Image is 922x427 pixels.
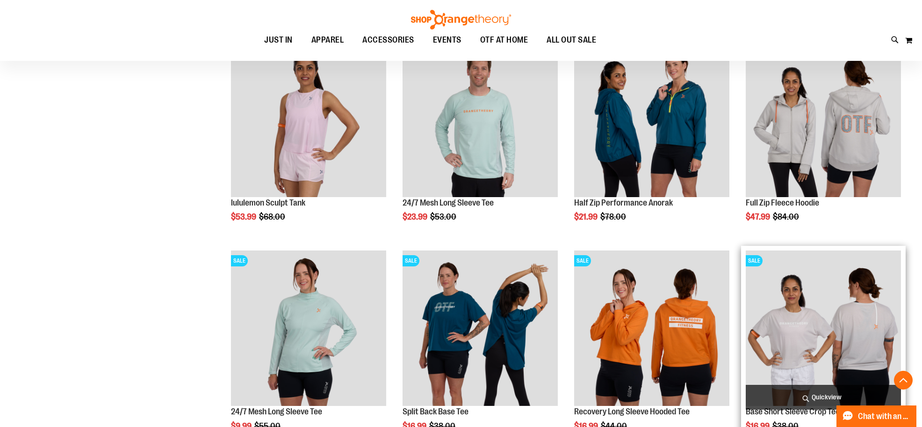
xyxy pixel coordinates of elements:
span: OTF AT HOME [480,29,528,51]
a: Main Image of Base Short Sleeve Crop TeeSALE [746,250,901,407]
span: SALE [574,255,591,266]
img: Half Zip Performance Anorak [574,41,729,197]
span: $84.00 [773,212,800,221]
div: product [398,37,562,245]
span: SALE [403,255,419,266]
span: SALE [746,255,763,266]
a: Full Zip Fleece Hoodie [746,198,819,207]
a: Half Zip Performance AnorakSALE [574,41,729,198]
button: Back To Top [894,371,913,390]
span: ALL OUT SALE [547,29,596,51]
a: Split Back Base TeeSALE [403,250,558,407]
span: $47.99 [746,212,771,221]
img: Main Image of 1538347 [231,41,386,197]
span: SALE [231,255,248,266]
button: Chat with an Expert [836,405,917,427]
img: 24/7 Mesh Long Sleeve Tee [231,250,386,406]
img: Main Image of Base Short Sleeve Crop Tee [746,250,901,406]
a: 24/7 Mesh Long Sleeve Tee [231,407,322,416]
span: $53.00 [430,212,458,221]
span: JUST IN [264,29,293,51]
span: $78.00 [600,212,627,221]
span: $53.99 [231,212,258,221]
a: Main Image of 1538347SALE [231,41,386,198]
a: Quickview [746,385,901,410]
span: $23.99 [403,212,429,221]
a: Main Image of Recovery Long Sleeve Hooded TeeSALE [574,250,729,407]
div: product [569,37,734,245]
span: $21.99 [574,212,599,221]
div: product [226,37,391,245]
a: lululemon Sculpt Tank [231,198,305,207]
img: Split Back Base Tee [403,250,558,406]
a: Main Image of 1457095SALE [403,41,558,198]
span: EVENTS [433,29,461,51]
span: Chat with an Expert [858,412,911,421]
a: 24/7 Mesh Long Sleeve TeeSALE [231,250,386,407]
img: Main Image of Recovery Long Sleeve Hooded Tee [574,250,729,406]
span: APPAREL [311,29,344,51]
a: Split Back Base Tee [403,407,468,416]
a: Half Zip Performance Anorak [574,198,673,207]
a: Main Image of 1457091SALE [746,41,901,198]
a: Recovery Long Sleeve Hooded Tee [574,407,690,416]
a: 24/7 Mesh Long Sleeve Tee [403,198,494,207]
span: $68.00 [259,212,287,221]
a: Base Short Sleeve Crop Tee [746,407,840,416]
img: Main Image of 1457095 [403,41,558,197]
img: Main Image of 1457091 [746,41,901,197]
span: ACCESSORIES [362,29,414,51]
img: Shop Orangetheory [410,10,512,29]
div: product [741,37,906,245]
